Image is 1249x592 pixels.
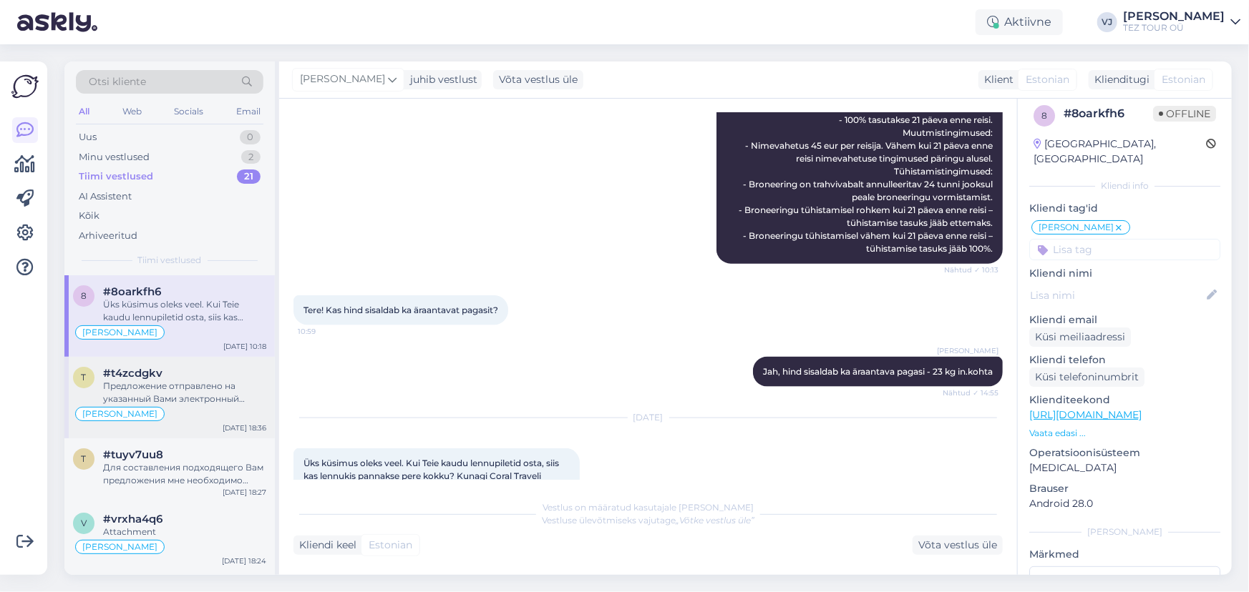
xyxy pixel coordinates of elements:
div: Arhiveeritud [79,229,137,243]
div: Web [120,102,145,121]
div: Email [233,102,263,121]
input: Lisa nimi [1030,287,1204,303]
span: t [82,453,87,464]
span: [PERSON_NAME] [300,71,385,87]
span: [PERSON_NAME] [82,410,157,418]
div: [PERSON_NAME] [1029,526,1220,538]
span: 8 [81,290,87,301]
div: Klienditugi [1089,72,1150,87]
p: Brauser [1029,481,1220,496]
div: Võta vestlus üle [913,536,1003,555]
span: [PERSON_NAME] [82,328,157,337]
div: [DATE] [293,411,1003,424]
p: Android 28.0 [1029,496,1220,511]
div: Uus [79,130,97,144]
span: [PERSON_NAME] [937,345,998,356]
div: VJ [1097,12,1117,32]
div: Küsi meiliaadressi [1029,327,1131,347]
span: #vrxha4q6 [103,513,162,526]
span: Otsi kliente [89,74,146,89]
div: [DATE] 18:36 [223,423,266,433]
div: Kliendi info [1029,179,1220,192]
div: AI Assistent [79,189,132,204]
span: Vestlus on määratud kasutajale [PERSON_NAME] [543,502,754,513]
div: Üks küsimus oleks veel. Kui Teie kaudu lennupiletid osta, siis kas lennukis pannakse pere kokku? ... [103,298,266,324]
span: Nähtud ✓ 10:13 [944,265,998,275]
a: [URL][DOMAIN_NAME] [1029,408,1142,421]
span: Broneerimiseks palume saata reisijate nimed, isikukoodid, kontaktelefoni numbrid, reisidokumentid... [739,37,995,254]
span: Estonian [1162,72,1205,87]
div: Küsi telefoninumbrit [1029,367,1144,387]
span: Jah, hind sisaldab ka äraantava pagasi - 23 kg in.kohta [763,366,993,377]
span: [PERSON_NAME] [1039,223,1114,232]
p: Kliendi telefon [1029,352,1220,367]
div: [DATE] 18:27 [223,487,266,498]
span: #tuyv7uu8 [103,448,163,461]
span: Estonian [1026,72,1069,87]
input: Lisa tag [1029,239,1220,260]
span: 10:59 [298,326,351,337]
div: Tiimi vestlused [79,169,153,184]
div: [DATE] 10:18 [223,341,266,352]
i: „Võtke vestlus üle” [676,515,754,526]
div: 0 [240,130,261,144]
img: Askly Logo [11,73,39,100]
span: #t4zcdgkv [103,367,162,380]
span: #8oarkfh6 [103,285,161,298]
span: t [82,372,87,383]
p: Kliendi email [1029,312,1220,327]
div: TEZ TOUR OÜ [1123,22,1225,34]
div: Socials [171,102,206,121]
div: # 8oarkfh6 [1064,105,1153,122]
p: [MEDICAL_DATA] [1029,460,1220,475]
div: Attachment [103,526,266,538]
div: [DATE] 18:24 [222,556,266,566]
span: Üks küsimus oleks veel. Kui Teie kaudu lennupiletid osta, siis kas lennukis pannakse pere kokku? ... [303,458,561,494]
p: Vaata edasi ... [1029,427,1220,440]
p: Operatsioonisüsteem [1029,445,1220,460]
div: [PERSON_NAME] [1123,11,1225,22]
p: Kliendi tag'id [1029,201,1220,216]
div: Võta vestlus üle [493,70,583,89]
span: Tere! Kas hind sisaldab ka äraantavat pagasit? [303,305,498,315]
div: Minu vestlused [79,150,150,164]
div: [GEOGRAPHIC_DATA], [GEOGRAPHIC_DATA] [1034,137,1206,167]
span: Nähtud ✓ 14:55 [943,388,998,398]
span: Offline [1153,106,1216,122]
span: v [81,518,87,528]
span: [PERSON_NAME] [82,543,157,551]
div: juhib vestlust [404,72,477,87]
p: Kliendi nimi [1029,266,1220,281]
span: Tiimi vestlused [138,254,202,267]
div: 2 [241,150,261,164]
div: Klient [978,72,1014,87]
div: 21 [237,169,261,184]
div: Предложение отправлено на указанный Вами электронный адрес. [103,380,266,405]
div: Для составления подходящего Вам предложения мне необходимо знать: - куда, в какие даты и на сколь... [103,461,266,487]
p: Märkmed [1029,547,1220,562]
span: Estonian [369,538,412,553]
p: Klienditeekond [1029,393,1220,408]
span: Vestluse ülevõtmiseks vajutage [542,515,754,526]
a: [PERSON_NAME]TEZ TOUR OÜ [1123,11,1240,34]
div: Kliendi keel [293,538,356,553]
span: 8 [1041,110,1047,121]
div: All [76,102,92,121]
div: Kõik [79,209,99,223]
div: Aktiivne [976,9,1063,35]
